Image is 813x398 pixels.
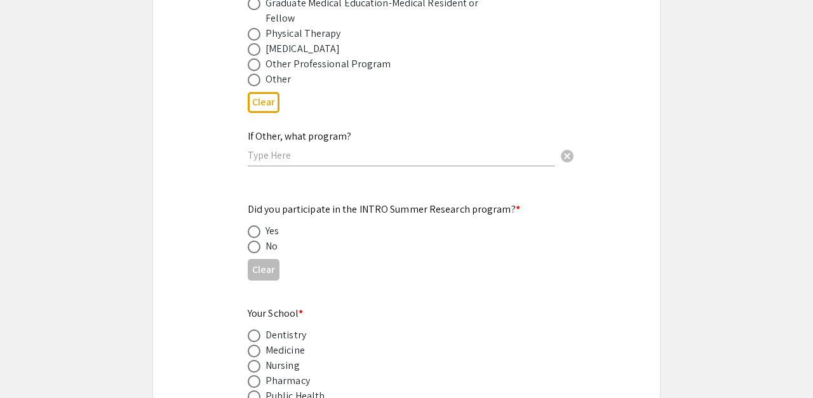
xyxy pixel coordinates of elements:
[265,328,306,343] div: Dentistry
[265,41,340,56] div: [MEDICAL_DATA]
[265,239,278,254] div: No
[265,72,292,87] div: Other
[10,341,54,388] iframe: Chat
[265,223,279,239] div: Yes
[248,259,279,280] button: Clear
[248,129,351,143] mat-label: If Other, what program?
[248,92,279,113] button: Clear
[248,307,303,320] mat-label: Your School
[265,373,310,388] div: Pharmacy
[554,142,580,168] button: Clear
[265,56,391,72] div: Other Professional Program
[265,343,305,358] div: Medicine
[265,358,300,373] div: Nursing
[248,202,520,216] mat-label: Did you participate in the INTRO Summer Research program?
[248,149,554,162] input: Type Here
[560,149,575,164] span: cancel
[265,26,341,41] div: Physical Therapy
